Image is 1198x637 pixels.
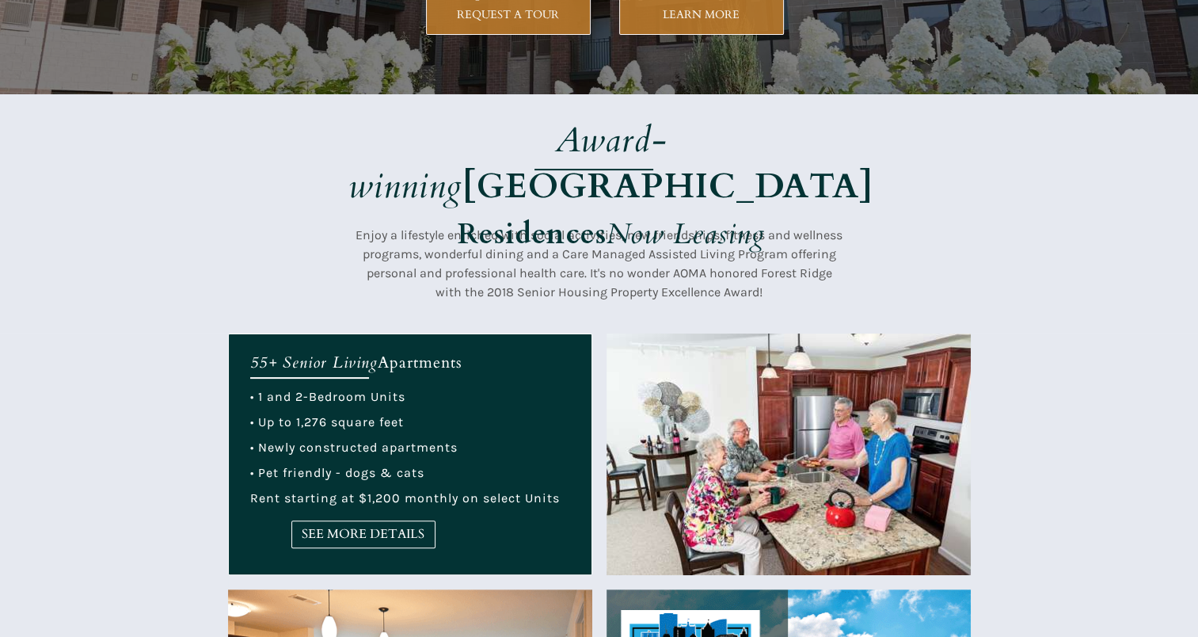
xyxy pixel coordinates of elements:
span: SEE MORE DETAILS [292,527,435,542]
span: • Up to 1,276 square feet [250,414,404,429]
span: Rent starting at $1,200 monthly on select Units [250,490,560,505]
span: • 1 and 2-Bedroom Units [250,389,405,404]
strong: [GEOGRAPHIC_DATA] [462,162,873,210]
em: Now Leasing [607,215,765,254]
span: LEARN MORE [620,8,783,21]
em: 55+ Senior Living [250,352,378,373]
span: • Newly constructed apartments [250,440,458,455]
em: Award-winning [348,116,667,210]
span: REQUEST A TOUR [427,8,590,21]
strong: Residences [458,215,607,254]
a: SEE MORE DETAILS [291,521,435,548]
span: Apartments [378,352,462,373]
span: • Pet friendly - dogs & cats [250,465,424,480]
